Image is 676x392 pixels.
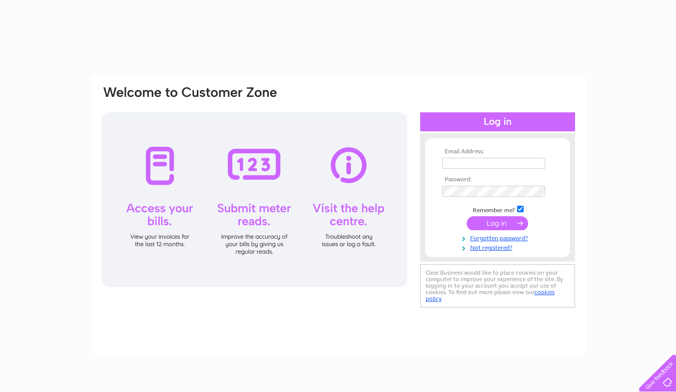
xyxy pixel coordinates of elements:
th: Password: [440,176,556,183]
input: Submit [467,216,528,230]
div: Clear Business would like to place cookies on your computer to improve your experience of the sit... [420,264,575,308]
th: Email Address: [440,148,556,155]
a: Not registered? [442,242,556,252]
a: Forgotten password? [442,233,556,242]
a: cookies policy [426,289,555,302]
td: Remember me? [440,204,556,214]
